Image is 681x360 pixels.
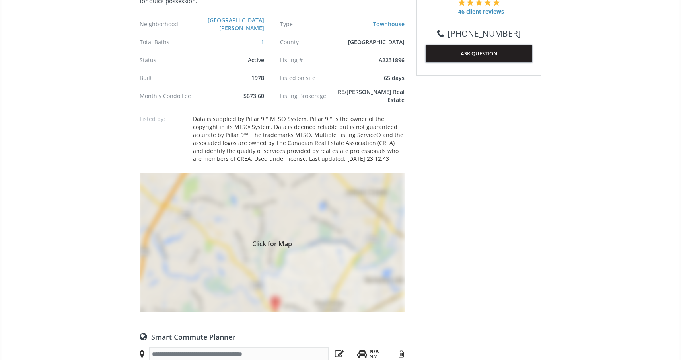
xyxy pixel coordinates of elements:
div: Type [280,22,346,27]
p: Listed by: [140,115,187,123]
a: 1 [261,38,264,46]
span: 65 days [384,74,405,82]
div: N/A [370,354,379,360]
span: RE/[PERSON_NAME] Real Estate [338,88,405,104]
div: Smart Commute Planner [140,332,405,341]
div: Listing Brokerage [280,93,334,99]
div: Total Baths [140,39,206,45]
a: Townhouse [373,20,405,28]
div: Monthly Condo Fee [140,93,206,99]
div: Neighborhood [140,22,189,27]
div: County [280,39,346,45]
span: 1978 [251,74,264,82]
span: $673.60 [243,92,264,100]
div: N/A [370,349,379,354]
div: Built [140,75,206,81]
span: 46 client reviews [458,8,504,16]
div: Listed on site [280,75,346,81]
span: Click for Map [140,239,405,246]
span: Active [248,56,264,64]
a: [GEOGRAPHIC_DATA][PERSON_NAME] [208,16,264,32]
i: Press to start editing [335,350,344,358]
button: ASK QUESTION [426,45,532,62]
span: A2231896 [379,56,405,64]
div: Listing # [280,57,346,63]
div: Data is supplied by Pillar 9™ MLS® System. Pillar 9™ is the owner of the copyright in its MLS® Sy... [193,115,405,163]
a: [PHONE_NUMBER] [437,27,521,39]
span: [GEOGRAPHIC_DATA] [348,38,405,46]
div: Status [140,57,206,63]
